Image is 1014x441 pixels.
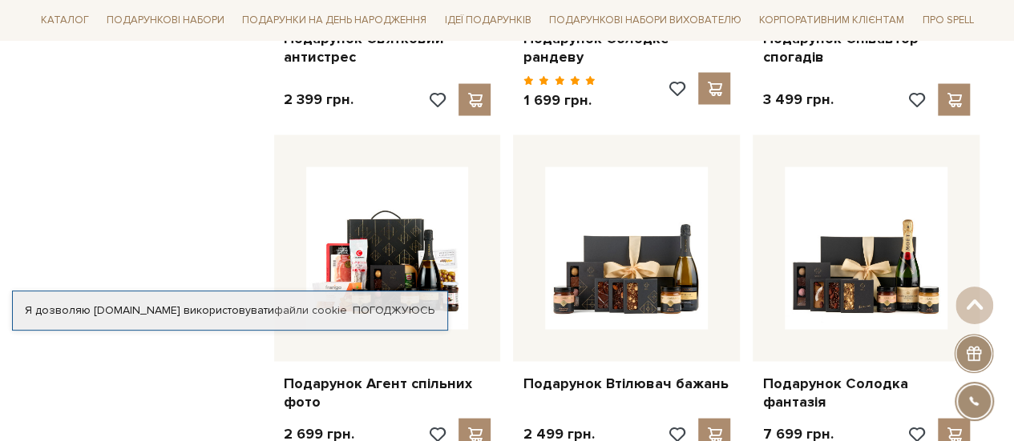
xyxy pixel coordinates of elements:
a: Подарунок Солодке рандеву [523,30,730,67]
a: Подарунок Солодка фантазія [762,375,970,412]
a: Про Spell [915,8,980,33]
p: 2 399 грн. [284,90,353,109]
p: 1 699 грн. [523,91,596,110]
a: Подарунок Агент спільних фото [284,375,491,412]
a: файли cookie [274,303,347,317]
a: Подарункові набори [100,8,231,33]
a: Подарунки на День народження [236,8,433,33]
a: Подарунок Втілювач бажань [523,375,730,393]
a: Корпоративним клієнтам [753,6,911,34]
a: Каталог [34,8,95,33]
a: Подарунок Святковий антистрес [284,30,491,67]
a: Подарункові набори вихователю [543,6,748,34]
a: Подарунок Співавтор спогадів [762,30,970,67]
a: Погоджуюсь [353,303,434,318]
div: Я дозволяю [DOMAIN_NAME] використовувати [13,303,447,318]
p: 3 499 грн. [762,90,833,109]
a: Ідеї подарунків [438,8,537,33]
